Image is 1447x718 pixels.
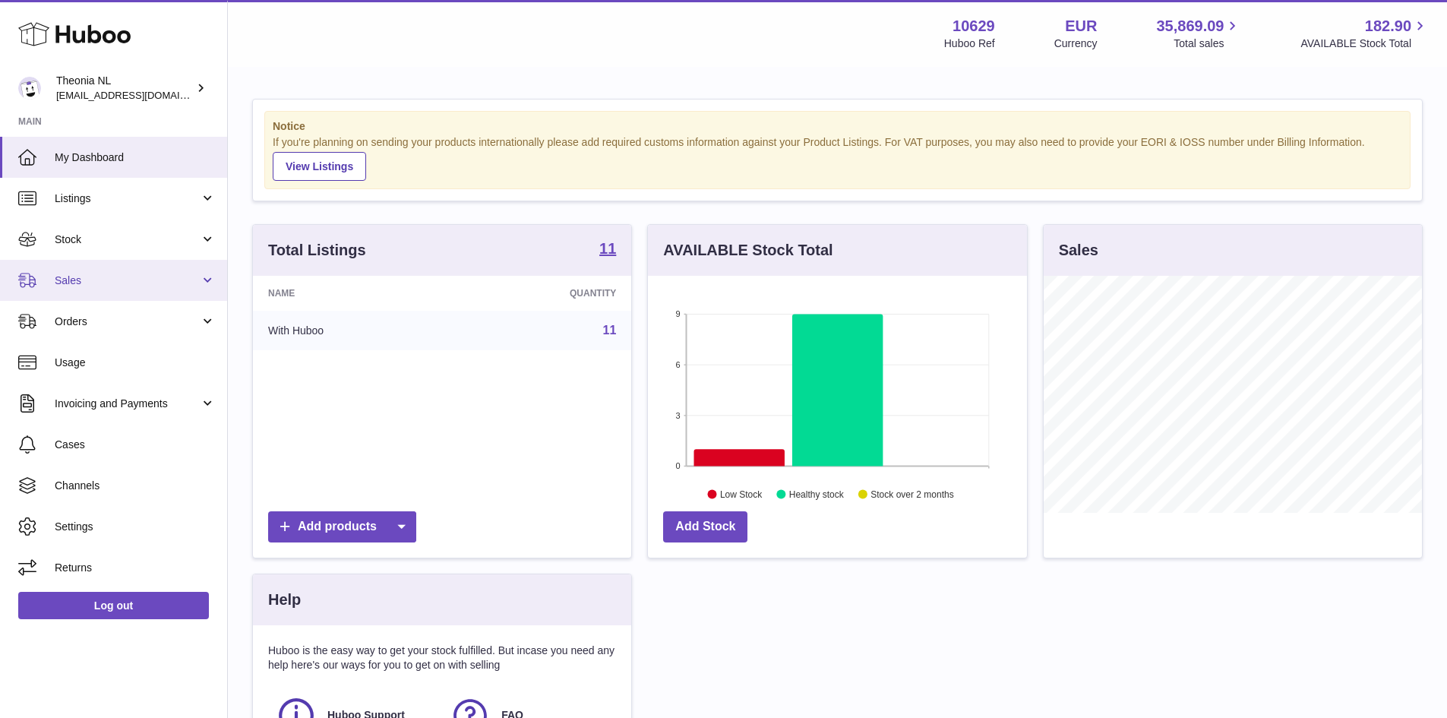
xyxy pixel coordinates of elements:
[268,240,366,261] h3: Total Listings
[676,309,681,318] text: 9
[273,135,1402,181] div: If you're planning on sending your products internationally please add required customs informati...
[1054,36,1098,51] div: Currency
[871,489,954,499] text: Stock over 2 months
[18,77,41,100] img: info@wholesomegoods.eu
[599,241,616,256] strong: 11
[55,561,216,575] span: Returns
[55,397,200,411] span: Invoicing and Payments
[1065,16,1097,36] strong: EUR
[676,410,681,419] text: 3
[453,276,631,311] th: Quantity
[55,274,200,288] span: Sales
[55,520,216,534] span: Settings
[55,315,200,329] span: Orders
[1365,16,1411,36] span: 182.90
[55,438,216,452] span: Cases
[599,241,616,259] a: 11
[55,150,216,165] span: My Dashboard
[273,119,1402,134] strong: Notice
[268,511,416,542] a: Add products
[18,592,209,619] a: Log out
[273,152,366,181] a: View Listings
[253,311,453,350] td: With Huboo
[253,276,453,311] th: Name
[789,489,845,499] text: Healthy stock
[663,511,747,542] a: Add Stock
[1300,16,1429,51] a: 182.90 AVAILABLE Stock Total
[953,16,995,36] strong: 10629
[944,36,995,51] div: Huboo Ref
[1156,16,1224,36] span: 35,869.09
[55,356,216,370] span: Usage
[676,461,681,470] text: 0
[720,489,763,499] text: Low Stock
[55,191,200,206] span: Listings
[56,74,193,103] div: Theonia NL
[268,590,301,610] h3: Help
[55,232,200,247] span: Stock
[268,644,616,672] p: Huboo is the easy way to get your stock fulfilled. But incase you need any help here's our ways f...
[1156,16,1241,51] a: 35,869.09 Total sales
[1300,36,1429,51] span: AVAILABLE Stock Total
[603,324,617,337] a: 11
[663,240,832,261] h3: AVAILABLE Stock Total
[1059,240,1098,261] h3: Sales
[676,360,681,369] text: 6
[1174,36,1241,51] span: Total sales
[55,479,216,493] span: Channels
[56,89,223,101] span: [EMAIL_ADDRESS][DOMAIN_NAME]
